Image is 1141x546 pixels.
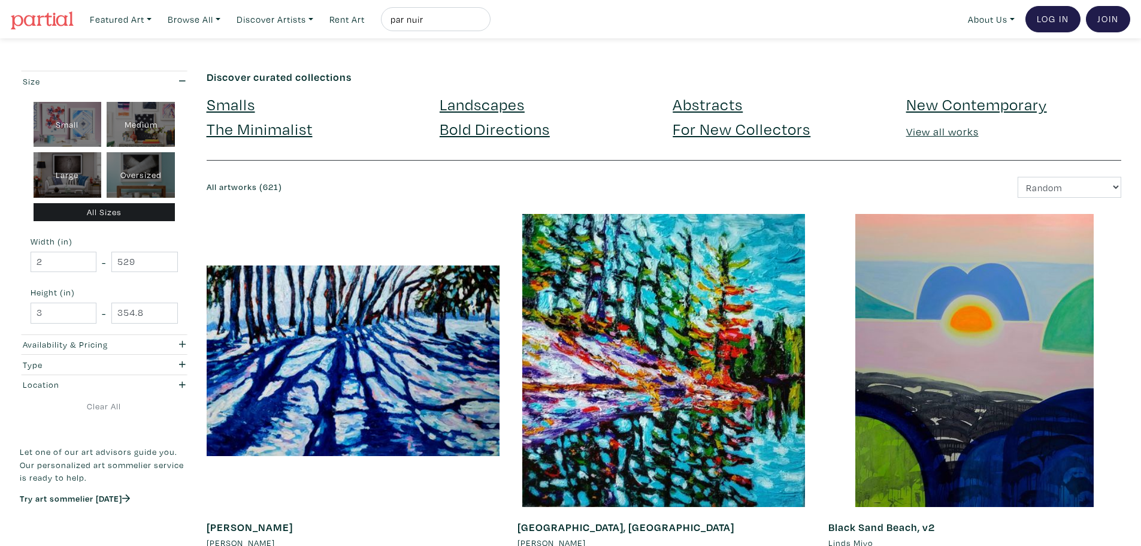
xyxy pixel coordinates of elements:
[23,75,141,88] div: Size
[673,118,810,139] a: For New Collectors
[34,102,102,147] div: Small
[673,93,743,114] a: Abstracts
[20,335,189,355] button: Availability & Pricing
[207,118,313,139] a: The Minimalist
[107,102,175,147] div: Medium
[207,182,655,192] h6: All artworks (621)
[517,520,734,534] a: [GEOGRAPHIC_DATA], [GEOGRAPHIC_DATA]
[389,12,479,27] input: Search
[34,152,102,198] div: Large
[20,445,189,484] p: Let one of our art advisors guide you. Our personalized art sommelier service is ready to help.
[20,375,189,395] button: Location
[207,71,1122,84] h6: Discover curated collections
[1025,6,1081,32] a: Log In
[102,254,106,270] span: -
[324,7,370,32] a: Rent Art
[31,288,178,297] small: Height (in)
[207,520,293,534] a: [PERSON_NAME]
[231,7,319,32] a: Discover Artists
[107,152,175,198] div: Oversized
[906,125,979,138] a: View all works
[1086,6,1130,32] a: Join
[20,355,189,375] button: Type
[906,93,1047,114] a: New Contemporary
[23,338,141,351] div: Availability & Pricing
[963,7,1020,32] a: About Us
[440,118,550,139] a: Bold Directions
[23,358,141,372] div: Type
[84,7,157,32] a: Featured Art
[20,400,189,413] a: Clear All
[20,71,189,91] button: Size
[162,7,226,32] a: Browse All
[34,203,175,222] div: All Sizes
[102,305,106,321] span: -
[31,237,178,246] small: Width (in)
[828,520,935,534] a: Black Sand Beach, v2
[207,93,255,114] a: Smalls
[20,493,130,504] a: Try art sommelier [DATE]
[440,93,525,114] a: Landscapes
[20,517,189,542] iframe: Customer reviews powered by Trustpilot
[23,378,141,391] div: Location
